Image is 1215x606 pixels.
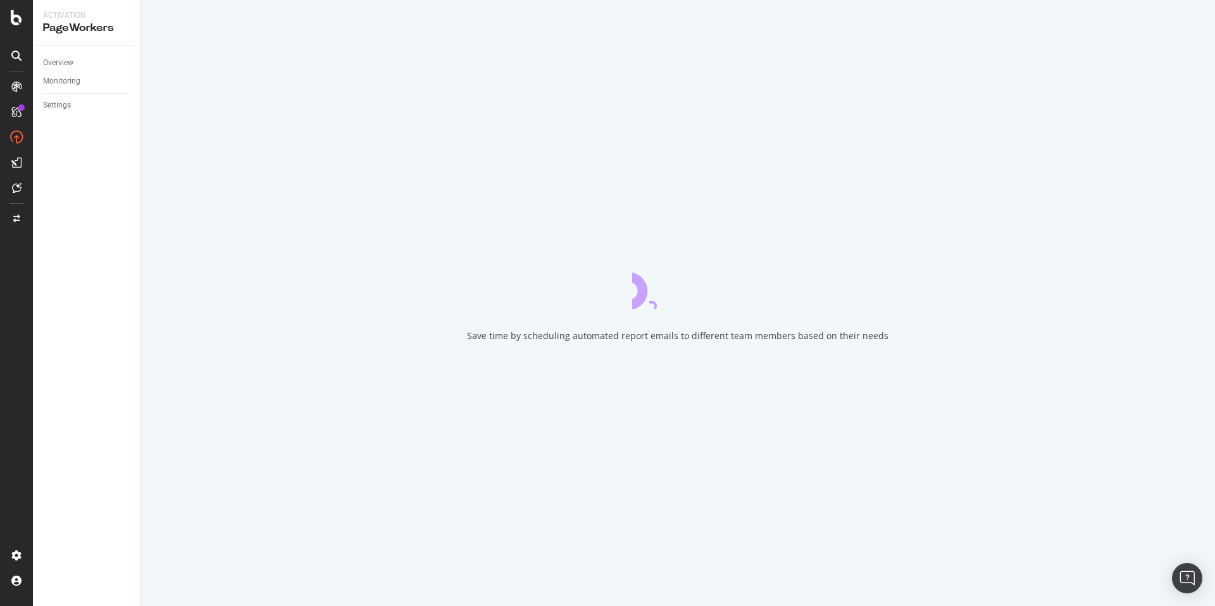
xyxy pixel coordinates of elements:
[43,56,131,70] a: Overview
[43,21,130,35] div: PageWorkers
[43,75,80,88] div: Monitoring
[43,99,71,112] div: Settings
[467,330,888,342] div: Save time by scheduling automated report emails to different team members based on their needs
[43,10,130,21] div: Activation
[43,75,131,88] a: Monitoring
[43,99,131,112] a: Settings
[43,56,73,70] div: Overview
[1172,563,1202,593] div: Open Intercom Messenger
[632,264,723,309] div: animation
